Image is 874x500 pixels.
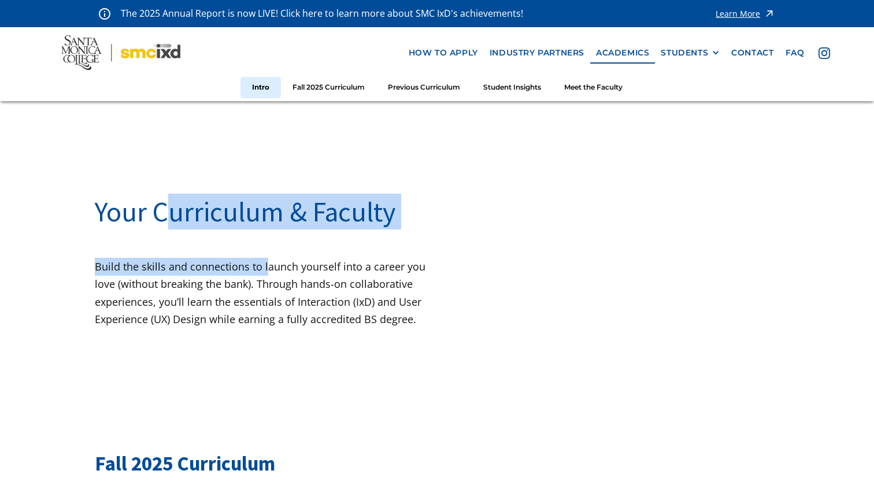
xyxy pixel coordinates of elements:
img: icon - instagram [819,47,830,59]
p: The 2025 Annual Report is now LIVE! Click here to learn more about SMC IxD's achievements! [121,6,524,21]
a: contact [725,42,779,64]
a: Learn More [716,6,775,21]
p: Build the skills and connections to launch yourself into a career you love (without breaking the ... [95,258,438,328]
a: faq [780,42,810,64]
a: Fall 2025 Curriculum [281,77,376,98]
div: STUDENTS [661,48,708,58]
a: industry partners [484,42,590,64]
a: Student Insights [472,77,553,98]
span: Your Curriculum & Faculty [95,194,395,229]
img: Santa Monica College - SMC IxD logo [61,35,180,70]
div: STUDENTS [661,48,720,58]
a: Previous Curriculum [376,77,472,98]
a: Meet the Faculty [553,77,634,98]
img: icon - information - alert [99,8,110,20]
h2: Fall 2025 Curriculum [95,450,780,478]
a: Intro [240,77,281,98]
div: Learn More [716,10,760,18]
img: icon - arrow - alert [764,6,775,21]
a: how to apply [403,42,484,64]
a: Academics [590,42,655,64]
